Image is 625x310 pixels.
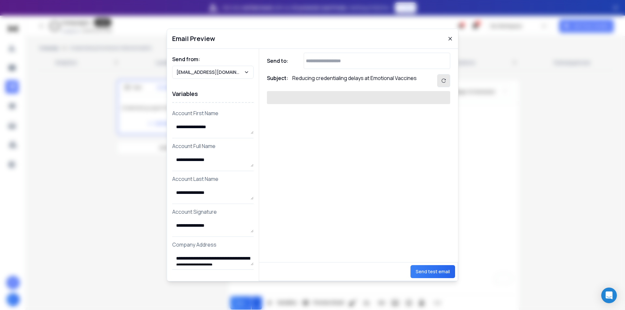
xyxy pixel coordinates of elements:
[267,74,288,87] h1: Subject:
[172,241,254,249] p: Company Address
[172,109,254,117] p: Account First Name
[292,74,417,87] p: Reducing credentialing delays at Emotional Vaccines
[176,69,244,75] p: [EMAIL_ADDRESS][DOMAIN_NAME]
[172,208,254,216] p: Account Signature
[410,265,455,278] button: Send test email
[172,34,215,43] h1: Email Preview
[267,57,293,65] h1: Send to:
[172,85,254,103] h1: Variables
[172,274,254,281] p: Company Country
[172,55,254,63] h1: Send from:
[601,288,617,303] div: Open Intercom Messenger
[172,142,254,150] p: Account Full Name
[172,175,254,183] p: Account Last Name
